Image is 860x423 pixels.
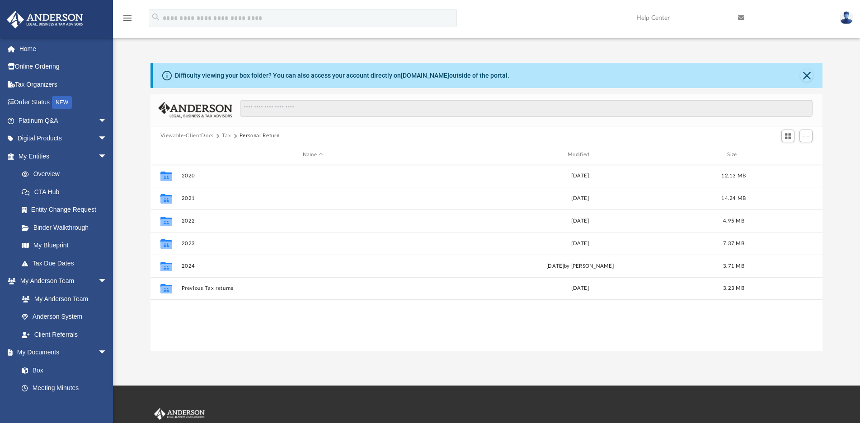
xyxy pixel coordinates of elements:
a: Tax Organizers [6,75,121,93]
a: Box [13,361,112,379]
div: [DATE] [448,239,711,247]
span: 14.24 MB [721,195,746,200]
div: id [756,151,819,159]
div: [DATE] by [PERSON_NAME] [448,262,711,270]
button: Add [799,130,813,142]
a: Overview [13,165,121,183]
div: Modified [448,151,712,159]
span: 7.37 MB [723,241,744,246]
button: 2024 [181,263,444,269]
div: [DATE] [448,284,711,293]
div: [DATE] [448,172,711,180]
div: [DATE] [448,217,711,225]
a: menu [122,17,133,23]
span: 4.95 MB [723,218,744,223]
i: menu [122,13,133,23]
div: Difficulty viewing your box folder? You can also access your account directly on outside of the p... [175,71,509,80]
a: My Entitiesarrow_drop_down [6,147,121,165]
a: Tax Due Dates [13,254,121,272]
i: search [151,12,161,22]
a: Entity Change Request [13,201,121,219]
a: Platinum Q&Aarrow_drop_down [6,112,121,130]
span: arrow_drop_down [98,272,116,291]
button: 2023 [181,241,444,246]
a: Order StatusNEW [6,93,121,112]
div: Name [181,151,444,159]
img: User Pic [840,11,853,24]
span: 3.71 MB [723,263,744,268]
span: arrow_drop_down [98,112,116,130]
a: My Blueprint [13,237,116,255]
a: Meeting Minutes [13,379,116,397]
span: arrow_drop_down [98,147,116,166]
img: Anderson Advisors Platinum Portal [152,408,207,420]
a: My Anderson Teamarrow_drop_down [6,272,116,290]
a: Anderson System [13,308,116,326]
button: Personal Return [240,132,280,140]
span: arrow_drop_down [98,130,116,148]
div: grid [150,164,823,351]
a: [DOMAIN_NAME] [401,72,449,79]
a: My Anderson Team [13,290,112,308]
a: Digital Productsarrow_drop_down [6,130,121,148]
button: Tax [222,132,231,140]
a: My Documentsarrow_drop_down [6,344,116,362]
button: Previous Tax returns [181,285,444,291]
div: id [154,151,177,159]
button: Switch to Grid View [781,130,795,142]
input: Search files and folders [240,100,813,117]
button: 2022 [181,218,444,224]
a: Home [6,40,121,58]
img: Anderson Advisors Platinum Portal [4,11,86,28]
button: 2020 [181,173,444,179]
a: Client Referrals [13,325,116,344]
button: Close [800,69,813,82]
span: 12.13 MB [721,173,746,178]
a: CTA Hub [13,183,121,201]
a: Online Ordering [6,58,121,76]
span: 3.23 MB [723,286,744,291]
div: Size [715,151,752,159]
a: Binder Walkthrough [13,218,121,237]
button: Viewable-ClientDocs [160,132,214,140]
button: 2021 [181,195,444,201]
div: NEW [52,96,72,109]
span: arrow_drop_down [98,344,116,362]
div: [DATE] [448,194,711,202]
